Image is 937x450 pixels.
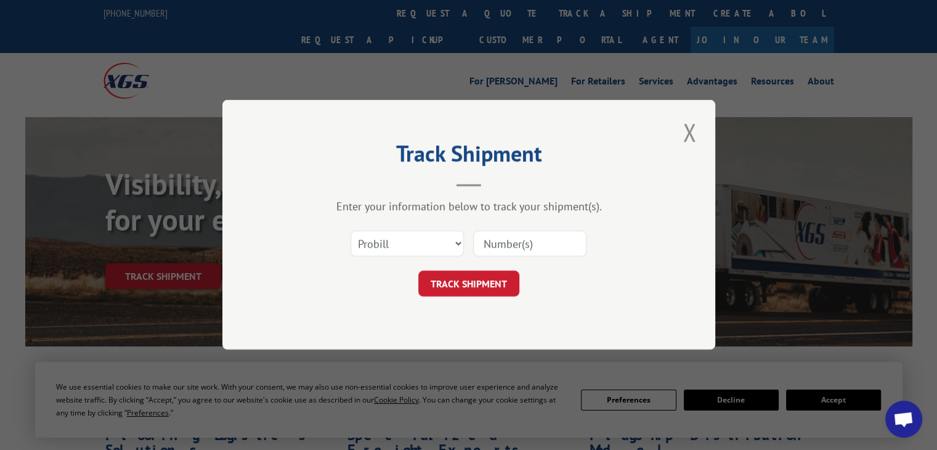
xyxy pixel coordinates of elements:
[284,200,654,214] div: Enter your information below to track your shipment(s).
[885,401,922,438] a: Open chat
[679,115,700,149] button: Close modal
[418,271,519,297] button: TRACK SHIPMENT
[284,145,654,168] h2: Track Shipment
[473,231,586,257] input: Number(s)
